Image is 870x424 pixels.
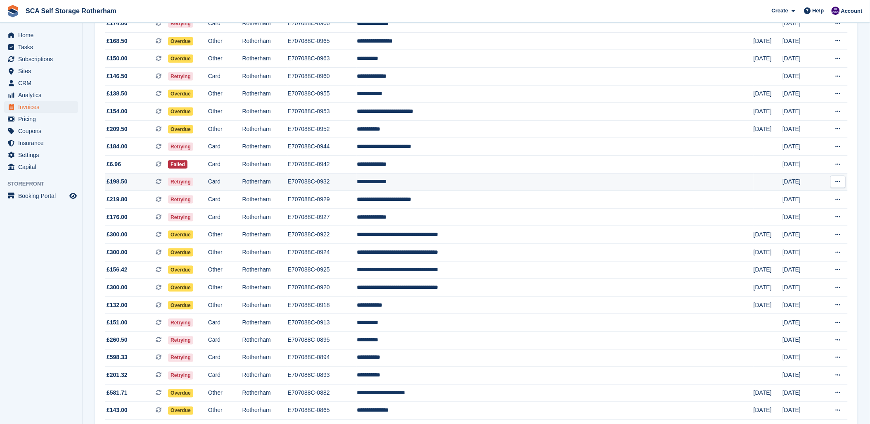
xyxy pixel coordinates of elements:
span: £156.42 [107,265,128,274]
td: [DATE] [782,32,820,50]
td: E707088C-0920 [288,279,357,297]
a: menu [4,101,78,113]
td: E707088C-0918 [288,296,357,314]
td: Rotherham [242,138,288,156]
span: Retrying [168,143,193,151]
span: £174.00 [107,19,128,28]
td: Rotherham [242,314,288,332]
span: £300.00 [107,283,128,292]
span: Overdue [168,266,193,274]
td: Rotherham [242,226,288,244]
td: E707088C-0922 [288,226,357,244]
td: Rotherham [242,156,288,174]
td: E707088C-0942 [288,156,357,174]
td: [DATE] [754,384,782,402]
td: Rotherham [242,261,288,279]
td: [DATE] [782,296,820,314]
span: Create [772,7,788,15]
td: Rotherham [242,243,288,261]
span: Storefront [7,180,82,188]
td: E707088C-0955 [288,85,357,103]
span: Overdue [168,283,193,292]
td: Rotherham [242,367,288,385]
span: Retrying [168,336,193,345]
td: E707088C-0965 [288,32,357,50]
td: E707088C-0895 [288,331,357,349]
td: Other [208,50,242,68]
td: [DATE] [754,226,782,244]
a: menu [4,77,78,89]
td: [DATE] [782,15,820,33]
td: [DATE] [754,85,782,103]
span: Overdue [168,389,193,398]
span: £138.50 [107,89,128,98]
td: Card [208,68,242,86]
td: Other [208,402,242,420]
td: [DATE] [782,384,820,402]
td: [DATE] [754,50,782,68]
span: £598.33 [107,353,128,362]
td: E707088C-0894 [288,349,357,367]
td: [DATE] [782,156,820,174]
td: Other [208,120,242,138]
td: Card [208,15,242,33]
td: Rotherham [242,103,288,121]
span: £201.32 [107,371,128,380]
td: [DATE] [754,296,782,314]
td: E707088C-0927 [288,208,357,226]
td: Card [208,331,242,349]
span: £168.50 [107,37,128,45]
td: Card [208,314,242,332]
td: [DATE] [782,367,820,385]
span: Analytics [18,89,68,101]
a: menu [4,53,78,65]
td: [DATE] [782,226,820,244]
a: menu [4,149,78,161]
span: Overdue [168,248,193,257]
td: [DATE] [782,191,820,209]
span: £176.00 [107,213,128,222]
td: Rotherham [242,384,288,402]
td: Rotherham [242,173,288,191]
td: Other [208,32,242,50]
span: Retrying [168,319,193,327]
td: Rotherham [242,32,288,50]
span: £209.50 [107,125,128,133]
td: [DATE] [782,261,820,279]
td: [DATE] [782,208,820,226]
td: E707088C-0960 [288,68,357,86]
a: menu [4,29,78,41]
td: E707088C-0865 [288,402,357,420]
td: Other [208,226,242,244]
span: Overdue [168,407,193,415]
td: [DATE] [782,243,820,261]
span: Account [841,7,863,15]
td: Rotherham [242,50,288,68]
td: [DATE] [782,85,820,103]
td: Other [208,261,242,279]
td: [DATE] [754,103,782,121]
td: Rotherham [242,296,288,314]
span: Pricing [18,113,68,125]
td: Rotherham [242,208,288,226]
td: Rotherham [242,279,288,297]
td: [DATE] [782,331,820,349]
span: £143.00 [107,406,128,415]
td: Rotherham [242,191,288,209]
td: [DATE] [782,68,820,86]
td: E707088C-0953 [288,103,357,121]
a: menu [4,41,78,53]
td: Card [208,349,242,367]
span: Tasks [18,41,68,53]
img: Kelly Neesham [832,7,840,15]
td: [DATE] [782,279,820,297]
span: CRM [18,77,68,89]
td: Card [208,367,242,385]
span: Retrying [168,354,193,362]
span: Insurance [18,137,68,149]
span: £300.00 [107,230,128,239]
span: £219.80 [107,195,128,204]
td: Rotherham [242,68,288,86]
td: E707088C-0952 [288,120,357,138]
td: Rotherham [242,15,288,33]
